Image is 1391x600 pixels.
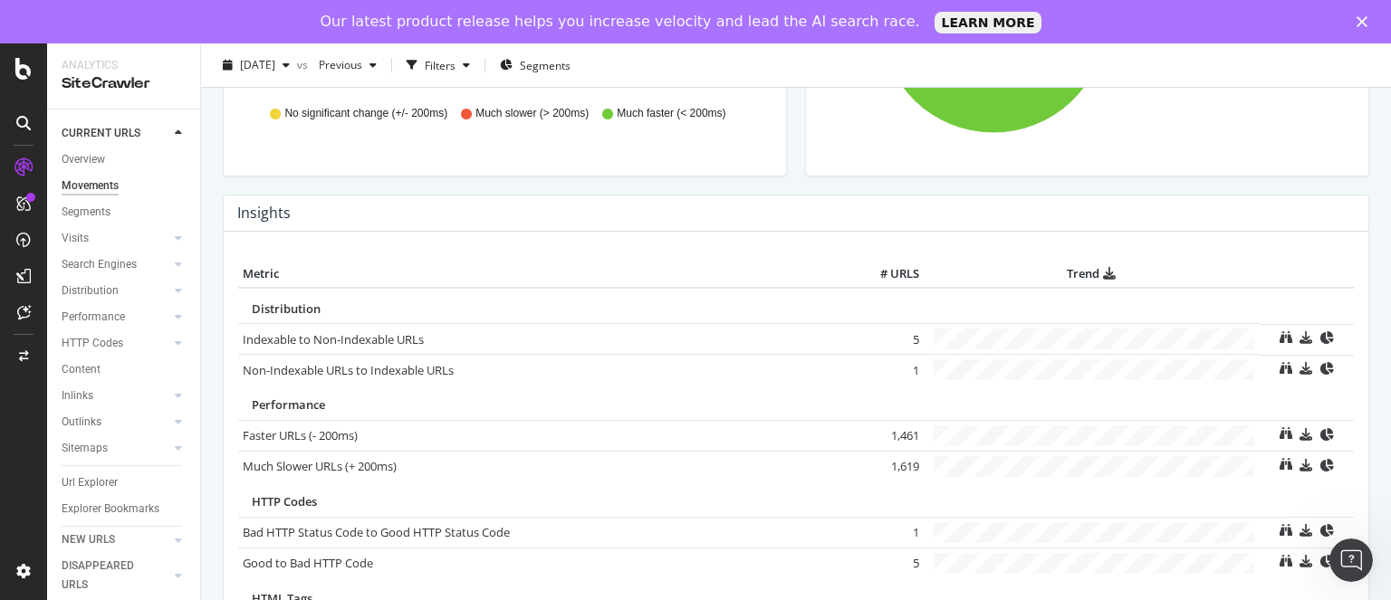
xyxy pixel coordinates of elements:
div: NEW URLS [62,530,115,549]
div: Our latest product release helps you increase velocity and lead the AI search race. [321,13,920,31]
div: Sitemaps [62,439,108,458]
button: Segments [493,51,578,80]
div: Close [1357,16,1375,27]
a: Explorer Bookmarks [62,500,187,519]
div: DISAPPEARED URLS [62,557,153,595]
span: Much faster (< 200ms) [617,106,725,121]
a: Much Slower URLs (+ 200ms) [243,458,397,474]
a: NEW URLS [62,530,169,549]
iframe: Intercom live chat [1329,538,1373,582]
a: CURRENT URLS [62,124,169,143]
div: Overview [62,150,105,169]
div: Filters [425,57,456,72]
span: 2025 Aug. 10th [240,57,275,72]
a: Inlinks [62,386,169,405]
div: HTTP Codes [62,334,123,353]
button: Previous [312,51,384,80]
button: [DATE] [216,51,297,80]
a: Good to Bad HTTP Code [243,555,373,571]
span: HTTP Codes [252,493,317,510]
span: Segments [520,57,571,72]
a: Segments [62,203,187,222]
a: Overview [62,150,187,169]
button: Filters [399,51,477,80]
a: Search Engines [62,255,169,274]
div: Url Explorer [62,473,118,492]
a: Sitemaps [62,439,169,458]
td: 1,619 [851,451,924,481]
a: Indexable to Non-Indexable URLs [243,331,424,348]
a: Content [62,360,187,379]
div: Inlinks [62,386,93,405]
div: CURRENT URLS [62,124,140,143]
div: Content [62,360,101,379]
div: Performance [62,308,125,327]
a: Bad HTTP Status Code to Good HTTP Status Code [243,524,510,540]
span: Much slower (> 200ms) [475,106,589,121]
div: Search Engines [62,255,137,274]
span: Distribution [252,300,321,317]
td: 1 [851,517,924,548]
a: Faster URLs (- 200ms) [243,427,358,443]
span: Previous [312,57,362,72]
div: Analytics [62,58,186,73]
a: LEARN MORE [935,12,1042,33]
th: Trend [924,261,1259,288]
td: 5 [851,324,924,355]
span: No significant change (+/- 200ms) [284,106,447,121]
span: vs [297,57,312,72]
td: 1,461 [851,420,924,451]
td: 5 [851,548,924,578]
a: DISAPPEARED URLS [62,557,169,595]
td: 1 [851,355,924,386]
div: Outlinks [62,413,101,432]
a: Url Explorer [62,473,187,492]
span: Performance [252,396,325,413]
a: Movements [62,176,187,195]
div: Explorer Bookmarks [62,500,159,519]
h4: Insights [237,201,291,225]
div: Segments [62,203,110,222]
a: Performance [62,308,169,327]
a: Distribution [62,281,169,300]
th: # URLS [851,261,924,288]
div: Distribution [62,281,119,300]
a: Visits [62,229,169,248]
div: SiteCrawler [62,73,186,94]
a: HTTP Codes [62,334,169,353]
th: Metric [238,261,851,288]
a: Non-Indexable URLs to Indexable URLs [243,362,454,378]
div: Movements [62,176,119,195]
div: Visits [62,229,89,248]
a: Outlinks [62,413,169,432]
